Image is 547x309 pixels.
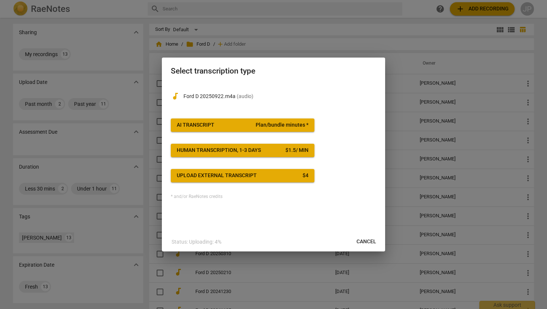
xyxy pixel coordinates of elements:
div: Upload external transcript [177,172,257,179]
span: Cancel [356,238,376,245]
div: Human transcription, 1-3 days [177,147,261,154]
button: Human transcription, 1-3 days$1.5/ min [171,144,314,157]
h2: Select transcription type [171,66,376,76]
button: Cancel [351,235,382,248]
span: audiotrack [171,92,180,101]
span: ( audio ) [237,93,253,99]
button: Upload external transcript$4 [171,169,314,182]
div: * and/or RaeNotes credits [171,194,376,199]
span: Plan/bundle minutes * [256,121,308,129]
p: Status: Uploading: 4% [172,238,221,246]
div: $ 4 [303,172,308,179]
button: AI TranscriptPlan/bundle minutes * [171,118,314,132]
div: AI Transcript [177,121,214,129]
p: Ford D 20250922.m4a(audio) [183,92,376,100]
div: $ 1.5 / min [285,147,308,154]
